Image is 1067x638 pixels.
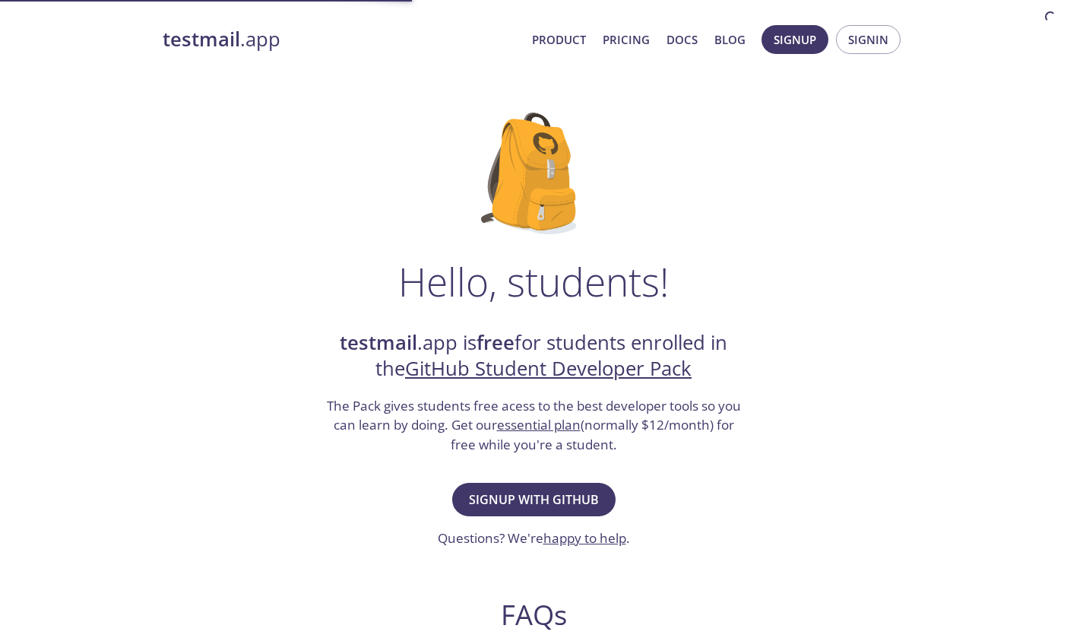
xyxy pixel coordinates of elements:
span: Signup with GitHub [469,489,599,510]
a: happy to help [543,529,626,547]
button: Signin [836,25,901,54]
strong: free [477,329,515,356]
img: github-student-backpack.png [481,113,587,234]
a: Docs [666,30,698,49]
strong: testmail [163,26,240,52]
a: Blog [714,30,746,49]
a: essential plan [497,416,581,433]
button: Signup with GitHub [452,483,616,516]
h3: Questions? We're . [438,528,630,548]
button: Signup [761,25,828,54]
a: testmail.app [163,27,520,52]
h2: .app is for students enrolled in the [325,330,742,382]
h3: The Pack gives students free acess to the best developer tools so you can learn by doing. Get our... [325,396,742,455]
h1: Hello, students! [398,259,669,304]
span: Signup [774,30,816,49]
strong: testmail [340,329,417,356]
h2: FAQs [242,598,825,632]
a: Product [532,30,586,49]
span: Signin [848,30,888,49]
a: Pricing [603,30,650,49]
a: GitHub Student Developer Pack [405,355,692,382]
